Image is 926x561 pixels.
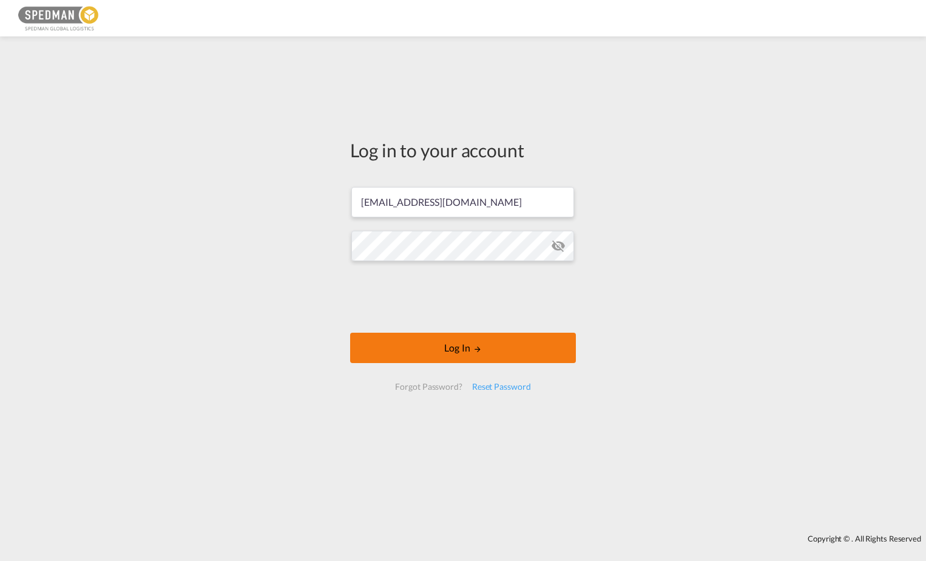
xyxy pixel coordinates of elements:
md-icon: icon-eye-off [551,239,566,253]
input: Enter email/phone number [351,187,574,217]
div: Log in to your account [350,137,576,163]
div: Reset Password [467,376,536,398]
div: Forgot Password? [390,376,467,398]
img: c12ca350ff1b11efb6b291369744d907.png [18,5,100,32]
iframe: reCAPTCHA [371,273,555,321]
button: LOGIN [350,333,576,363]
